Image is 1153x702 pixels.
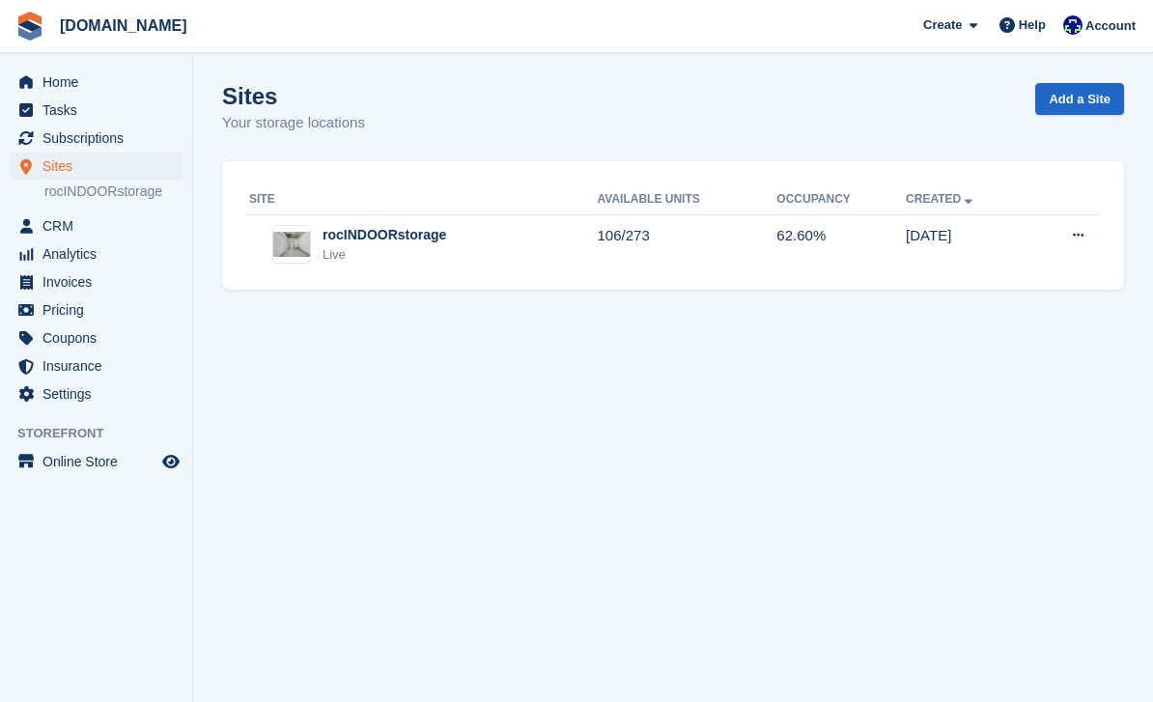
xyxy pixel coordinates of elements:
[222,112,365,134] p: Your storage locations
[598,214,777,274] td: 106/273
[42,268,158,295] span: Invoices
[42,125,158,152] span: Subscriptions
[776,184,906,215] th: Occupancy
[10,448,183,475] a: menu
[245,184,598,215] th: Site
[42,69,158,96] span: Home
[42,448,158,475] span: Online Store
[10,380,183,407] a: menu
[10,240,183,267] a: menu
[42,153,158,180] span: Sites
[323,245,446,265] div: Live
[598,184,777,215] th: Available Units
[906,192,976,206] a: Created
[15,12,44,41] img: stora-icon-8386f47178a22dfd0bd8f6a31ec36ba5ce8667c1dd55bd0f319d3a0aa187defe.svg
[42,380,158,407] span: Settings
[906,214,1029,274] td: [DATE]
[42,212,158,239] span: CRM
[44,183,183,201] a: rocINDOORstorage
[10,324,183,351] a: menu
[10,268,183,295] a: menu
[42,324,158,351] span: Coupons
[17,424,192,443] span: Storefront
[1085,16,1136,36] span: Account
[10,212,183,239] a: menu
[222,83,365,109] h1: Sites
[10,153,183,180] a: menu
[10,352,183,379] a: menu
[923,15,962,35] span: Create
[52,10,195,42] a: [DOMAIN_NAME]
[10,97,183,124] a: menu
[1019,15,1046,35] span: Help
[10,69,183,96] a: menu
[42,352,158,379] span: Insurance
[1035,83,1124,115] a: Add a Site
[10,125,183,152] a: menu
[273,232,310,257] img: Image of rocINDOORstorage site
[776,214,906,274] td: 62.60%
[159,450,183,473] a: Preview store
[323,225,446,245] div: rocINDOORstorage
[10,296,183,323] a: menu
[42,97,158,124] span: Tasks
[42,296,158,323] span: Pricing
[42,240,158,267] span: Analytics
[1063,15,1083,35] img: Mike Gruttadaro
